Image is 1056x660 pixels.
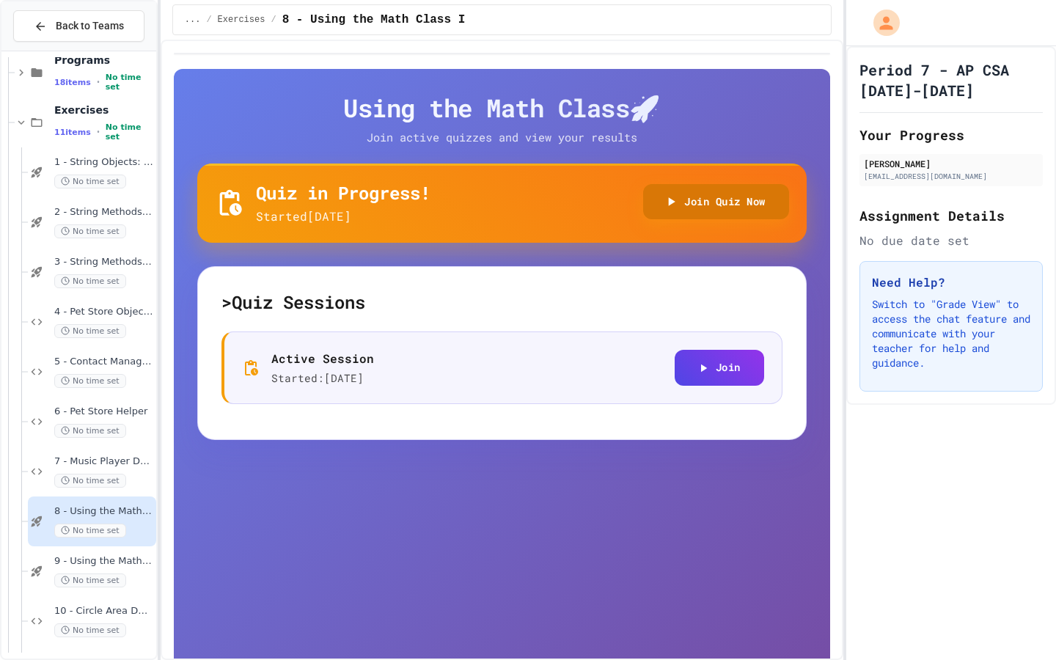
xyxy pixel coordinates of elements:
[54,103,153,117] span: Exercises
[218,14,265,26] span: Exercises
[97,126,100,138] span: •
[54,224,126,238] span: No time set
[54,206,153,219] span: 2 - String Methods Practice I
[859,232,1043,249] div: No due date set
[13,10,144,42] button: Back to Teams
[97,76,100,88] span: •
[859,59,1043,100] h1: Period 7 - AP CSA [DATE]-[DATE]
[256,181,430,205] h5: Quiz in Progress!
[54,175,126,188] span: No time set
[54,128,91,137] span: 11 items
[54,356,153,368] span: 5 - Contact Manager Debug
[872,274,1030,291] h3: Need Help?
[643,184,789,220] button: Join Quiz Now
[221,290,782,314] h5: > Quiz Sessions
[206,14,211,26] span: /
[872,297,1030,370] p: Switch to "Grade View" to access the chat feature and communicate with your teacher for help and ...
[54,78,91,87] span: 18 items
[271,370,374,386] p: Started: [DATE]
[54,505,153,518] span: 8 - Using the Math Class I
[271,14,276,26] span: /
[858,6,903,40] div: My Account
[54,424,126,438] span: No time set
[282,11,466,29] span: 8 - Using the Math Class I
[106,122,153,142] span: No time set
[54,54,153,67] span: Programs
[197,92,807,123] h4: Using the Math Class 🚀
[54,306,153,318] span: 4 - Pet Store Object Creator
[54,623,126,637] span: No time set
[54,573,126,587] span: No time set
[54,474,126,488] span: No time set
[256,208,430,225] p: Started [DATE]
[54,455,153,468] span: 7 - Music Player Debugger
[54,555,153,568] span: 9 - Using the Math Class II
[56,18,124,34] span: Back to Teams
[271,350,374,367] p: Active Session
[54,524,126,538] span: No time set
[54,605,153,617] span: 10 - Circle Area Debugger
[54,256,153,268] span: 3 - String Methods Practice II
[864,171,1038,182] div: [EMAIL_ADDRESS][DOMAIN_NAME]
[54,406,153,418] span: 6 - Pet Store Helper
[54,156,153,169] span: 1 - String Objects: Concatenation, Literals, and More
[185,14,201,26] span: ...
[106,73,153,92] span: No time set
[337,129,667,146] p: Join active quizzes and view your results
[54,324,126,338] span: No time set
[864,157,1038,170] div: [PERSON_NAME]
[54,374,126,388] span: No time set
[859,205,1043,226] h2: Assignment Details
[54,274,126,288] span: No time set
[859,125,1043,145] h2: Your Progress
[675,350,764,386] button: Join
